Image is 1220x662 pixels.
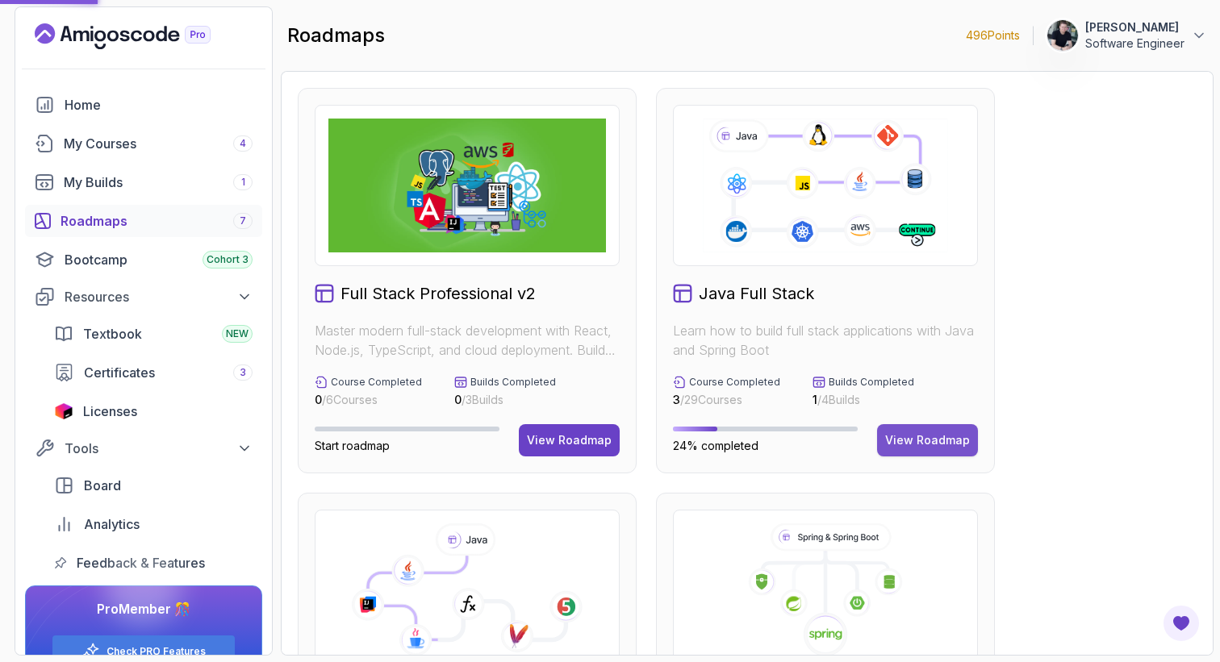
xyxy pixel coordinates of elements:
[1085,35,1184,52] p: Software Engineer
[77,553,205,572] span: Feedback & Features
[287,23,385,48] h2: roadmaps
[25,434,262,463] button: Tools
[25,282,262,311] button: Resources
[315,321,620,360] p: Master modern full-stack development with React, Node.js, TypeScript, and cloud deployment. Build...
[454,392,556,408] p: / 3 Builds
[240,214,246,227] span: 7
[84,363,155,382] span: Certificates
[966,27,1020,44] p: 496 Points
[519,424,620,456] button: View Roadmap
[25,166,262,198] a: builds
[829,376,914,389] p: Builds Completed
[527,432,612,448] div: View Roadmap
[44,395,262,427] a: licenses
[240,137,246,150] span: 4
[25,127,262,160] a: courses
[84,476,121,495] span: Board
[65,439,253,458] div: Tools
[83,324,142,343] span: Textbook
[84,514,140,534] span: Analytics
[226,327,249,340] span: NEW
[885,432,970,448] div: View Roadmap
[454,393,462,406] span: 0
[1085,19,1184,35] p: [PERSON_NAME]
[241,176,245,189] span: 1
[64,173,253,192] div: My Builds
[25,244,262,276] a: bootcamp
[65,287,253,306] div: Resources
[331,376,422,389] p: Course Completed
[689,376,780,389] p: Course Completed
[673,392,780,408] p: / 29 Courses
[35,23,248,49] a: Landing page
[673,439,758,452] span: 24% completed
[328,119,606,252] img: Full Stack Professional v2
[65,250,253,269] div: Bootcamp
[44,547,262,579] a: feedback
[315,393,322,406] span: 0
[61,211,253,231] div: Roadmaps
[1162,604,1201,643] button: Open Feedback Button
[65,95,253,114] div: Home
[699,282,814,305] h2: Java Full Stack
[813,393,817,406] span: 1
[83,402,137,421] span: Licenses
[25,205,262,237] a: roadmaps
[813,392,914,408] p: / 4 Builds
[207,253,249,266] span: Cohort 3
[341,282,536,305] h2: Full Stack Professional v2
[44,356,262,389] a: certificates
[315,392,422,408] p: / 6 Courses
[44,469,262,502] a: board
[1047,20,1078,51] img: user profile image
[44,318,262,350] a: textbook
[1047,19,1207,52] button: user profile image[PERSON_NAME]Software Engineer
[25,89,262,121] a: home
[64,134,253,153] div: My Courses
[315,439,390,452] span: Start roadmap
[107,645,206,658] a: Check PRO Features
[240,366,246,379] span: 3
[673,321,978,360] p: Learn how to build full stack applications with Java and Spring Boot
[44,508,262,540] a: analytics
[54,403,73,419] img: jetbrains icon
[673,393,680,406] span: 3
[877,424,978,456] button: View Roadmap
[470,376,556,389] p: Builds Completed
